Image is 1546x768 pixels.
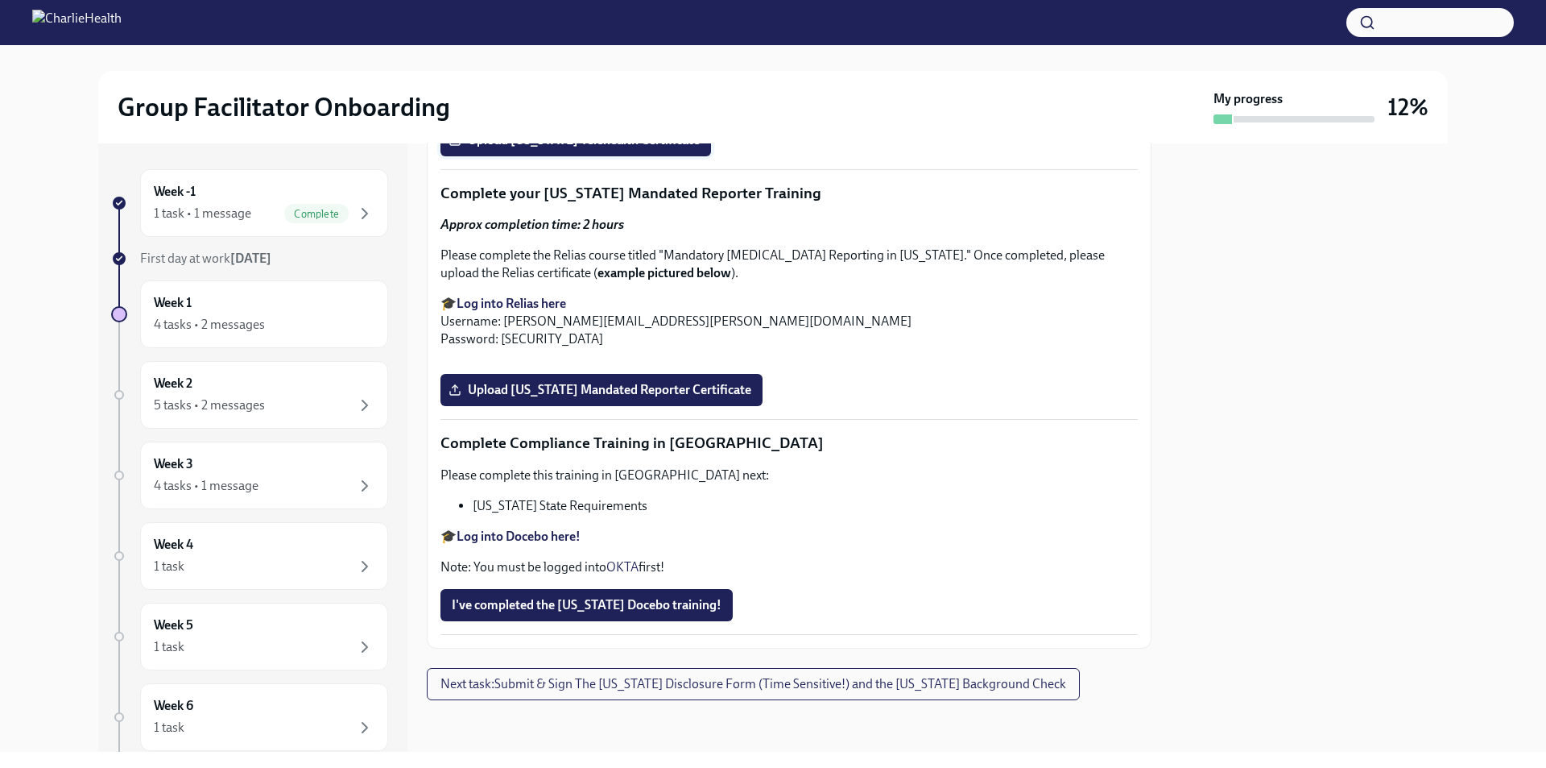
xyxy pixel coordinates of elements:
[440,433,1138,454] p: Complete Compliance Training in [GEOGRAPHIC_DATA]
[440,217,624,232] strong: Approx completion time: 2 hours
[111,280,388,348] a: Week 14 tasks • 2 messages
[154,697,193,715] h6: Week 6
[597,265,731,280] strong: example pictured below
[111,250,388,268] a: First day at work[DATE]
[284,208,349,220] span: Complete
[440,183,1138,204] p: Complete your [US_STATE] Mandated Reporter Training
[118,91,450,123] h2: Group Facilitator Onboarding
[154,205,251,222] div: 1 task • 1 message
[32,10,122,35] img: CharlieHealth
[111,361,388,429] a: Week 25 tasks • 2 messages
[457,529,581,544] a: Log into Docebo here!
[440,676,1066,692] span: Next task : Submit & Sign The [US_STATE] Disclosure Form (Time Sensitive!) and the [US_STATE] Bac...
[154,536,193,554] h6: Week 4
[154,558,184,575] div: 1 task
[440,558,1138,576] p: Note: You must be logged into first!
[473,497,1138,515] li: [US_STATE] State Requirements
[440,374,763,406] label: Upload [US_STATE] Mandated Reporter Certificate
[154,396,265,414] div: 5 tasks • 2 messages
[154,294,192,312] h6: Week 1
[440,528,1138,546] p: 🎓
[154,183,196,201] h6: Week -1
[427,668,1080,700] button: Next task:Submit & Sign The [US_STATE] Disclosure Form (Time Sensitive!) and the [US_STATE] Backg...
[154,616,193,634] h6: Week 5
[1213,90,1283,108] strong: My progress
[154,719,184,737] div: 1 task
[111,442,388,509] a: Week 34 tasks • 1 message
[440,467,1138,484] p: Please complete this training in [GEOGRAPHIC_DATA] next:
[154,638,184,656] div: 1 task
[440,295,1138,348] p: 🎓 Username: [PERSON_NAME][EMAIL_ADDRESS][PERSON_NAME][DOMAIN_NAME] Password: [SECURITY_DATA]
[440,247,1138,282] p: Please complete the Relias course titled "Mandatory [MEDICAL_DATA] Reporting in [US_STATE]." Once...
[154,477,258,495] div: 4 tasks • 1 message
[457,296,566,311] a: Log into Relias here
[1387,93,1428,122] h3: 12%
[452,597,721,613] span: I've completed the [US_STATE] Docebo training!
[440,589,733,621] button: I've completed the [US_STATE] Docebo training!
[111,169,388,237] a: Week -11 task • 1 messageComplete
[111,522,388,590] a: Week 41 task
[154,316,265,334] div: 4 tasks • 2 messages
[154,375,192,392] h6: Week 2
[111,683,388,751] a: Week 61 task
[606,559,639,575] a: OKTA
[452,382,751,398] span: Upload [US_STATE] Mandated Reporter Certificate
[140,251,271,266] span: First day at work
[154,455,193,473] h6: Week 3
[111,603,388,670] a: Week 51 task
[230,251,271,266] strong: [DATE]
